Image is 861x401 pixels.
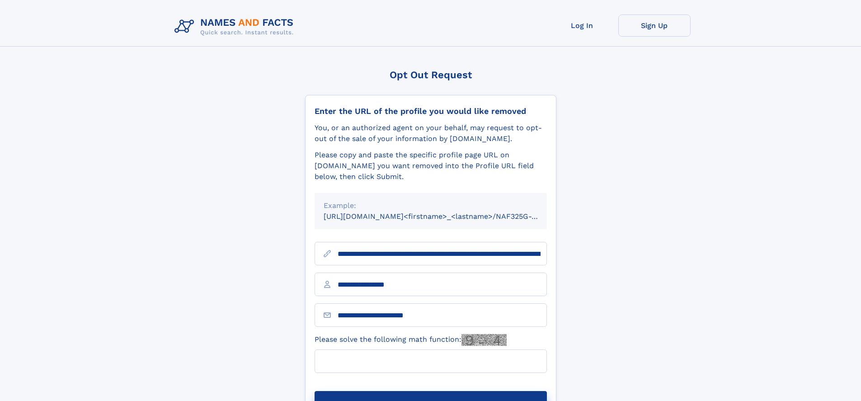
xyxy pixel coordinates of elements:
div: Opt Out Request [305,69,556,80]
div: Please copy and paste the specific profile page URL on [DOMAIN_NAME] you want removed into the Pr... [315,150,547,182]
div: Enter the URL of the profile you would like removed [315,106,547,116]
div: Example: [324,200,538,211]
div: You, or an authorized agent on your behalf, may request to opt-out of the sale of your informatio... [315,123,547,144]
img: Logo Names and Facts [171,14,301,39]
small: [URL][DOMAIN_NAME]<firstname>_<lastname>/NAF325G-xxxxxxxx [324,212,564,221]
label: Please solve the following math function: [315,334,507,346]
a: Log In [546,14,618,37]
a: Sign Up [618,14,691,37]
